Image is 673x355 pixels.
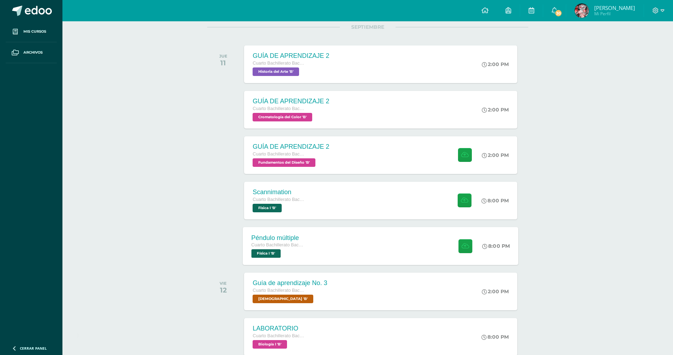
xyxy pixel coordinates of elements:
div: 2:00 PM [482,152,509,158]
span: Cerrar panel [20,346,47,351]
span: Física I 'B' [252,249,281,258]
span: Cuarto Bachillerato Bachillerato en CCLL con Orientación en Diseño Gráfico [253,152,306,157]
span: SEPTIEMBRE [340,24,396,30]
div: 8:00 PM [482,243,510,249]
span: Archivos [23,50,43,55]
span: Mi Perfil [594,11,635,17]
span: Mis cursos [23,29,46,34]
div: 8:00 PM [481,334,509,340]
div: 12 [220,286,227,294]
div: GUÍA DE APRENDIZAJE 2 [253,52,329,60]
span: Fundamentos del Diseño 'B' [253,158,315,167]
span: Cuarto Bachillerato Bachillerato en CCLL con Orientación en Diseño Gráfico [253,106,306,111]
div: 2:00 PM [482,106,509,113]
span: Física I 'B' [253,204,282,212]
span: [PERSON_NAME] [594,4,635,11]
span: Cuarto Bachillerato Bachillerato en CCLL con Orientación en Diseño Gráfico [252,242,305,247]
img: 53cc79b73ec988c29d3e65a16b2a8d10.png [575,4,589,18]
span: Cuarto Bachillerato Bachillerato en CCLL con Orientación en Diseño Gráfico [253,61,306,66]
span: Cuarto Bachillerato Bachillerato en CCLL con Orientación en Diseño Gráfico [253,197,306,202]
div: VIE [220,281,227,286]
div: Guía de aprendizaje No. 3 [253,279,327,287]
span: Cromatología del Color 'B' [253,113,312,121]
div: JUE [219,54,227,59]
div: 11 [219,59,227,67]
div: 2:00 PM [482,288,509,295]
span: Biología I 'B' [253,340,287,349]
a: Mis cursos [6,21,57,42]
div: LABORATORIO [253,325,306,332]
div: Scannimation [253,189,306,196]
span: Cuarto Bachillerato Bachillerato en CCLL con Orientación en Diseño Gráfico [253,288,306,293]
div: GUÍA DE APRENDIZAJE 2 [253,143,329,151]
span: Biblia 'B' [253,295,313,303]
div: 8:00 PM [481,197,509,204]
div: 2:00 PM [482,61,509,67]
span: Historia del Arte 'B' [253,67,299,76]
div: GUÍA DE APRENDIZAJE 2 [253,98,329,105]
span: Cuarto Bachillerato Bachillerato en CCLL con Orientación en Diseño Gráfico [253,333,306,338]
a: Archivos [6,42,57,63]
span: 30 [555,9,562,17]
div: Péndulo múltiple [252,234,305,241]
